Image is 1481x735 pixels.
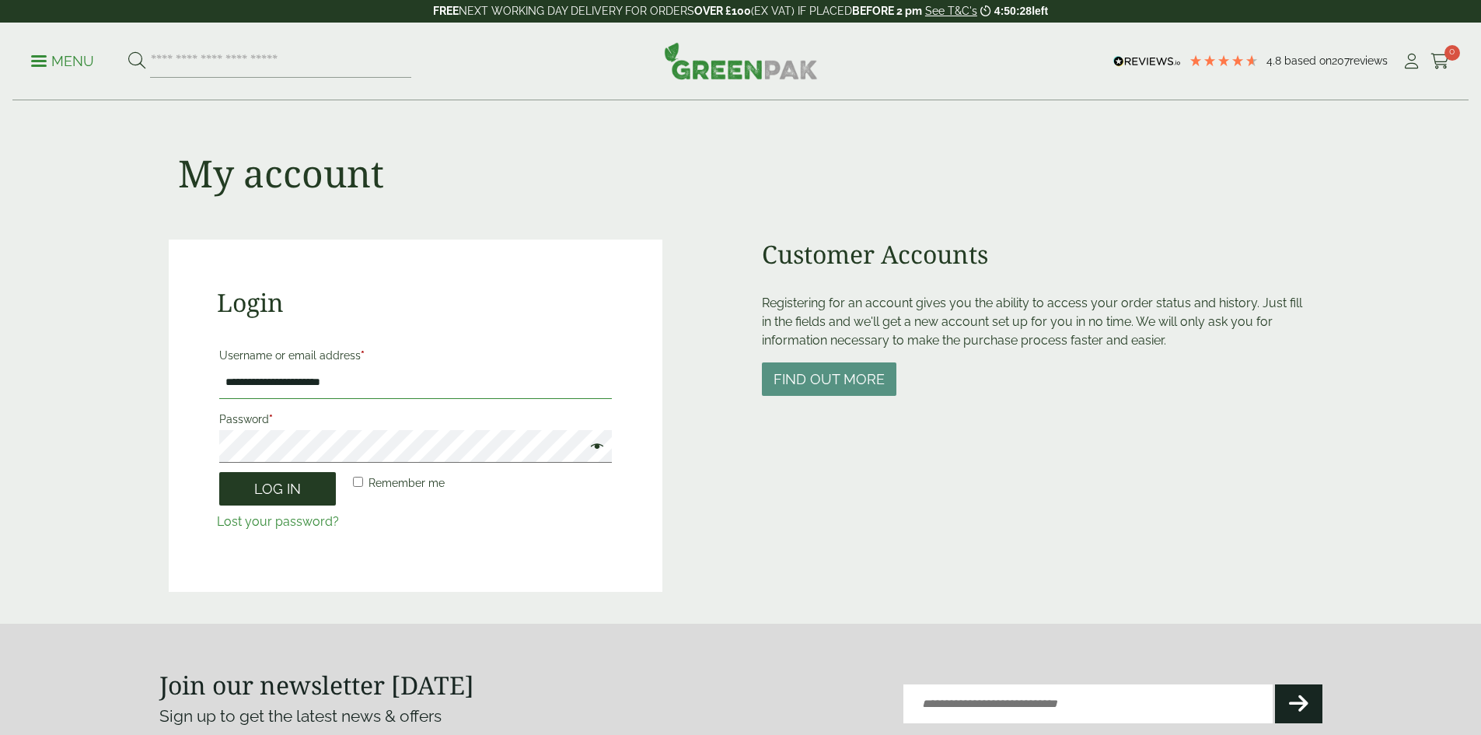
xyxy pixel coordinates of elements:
label: Username or email address [219,345,612,366]
span: Based on [1284,54,1332,67]
span: reviews [1350,54,1388,67]
i: My Account [1402,54,1421,69]
a: Menu [31,52,94,68]
a: Find out more [762,373,896,387]
a: Lost your password? [217,514,339,529]
h1: My account [178,151,384,196]
h2: Login [217,288,614,317]
span: 207 [1332,54,1350,67]
button: Log in [219,472,336,506]
img: REVIEWS.io [1113,56,1181,67]
h2: Customer Accounts [762,240,1313,269]
strong: Join our newsletter [DATE] [159,668,474,702]
span: 4:50:28 [994,5,1032,17]
span: 0 [1444,45,1460,61]
div: 4.79 Stars [1189,54,1259,68]
strong: OVER £100 [694,5,751,17]
label: Password [219,408,612,430]
strong: FREE [433,5,459,17]
strong: BEFORE 2 pm [852,5,922,17]
p: Registering for an account gives you the ability to access your order status and history. Just fi... [762,294,1313,350]
a: 0 [1430,50,1450,73]
p: Menu [31,52,94,71]
img: GreenPak Supplies [664,42,818,79]
span: Remember me [369,477,445,489]
a: See T&C's [925,5,977,17]
p: Sign up to get the latest news & offers [159,704,683,729]
input: Remember me [353,477,363,487]
span: left [1032,5,1048,17]
button: Find out more [762,362,896,396]
span: 4.8 [1266,54,1284,67]
i: Cart [1430,54,1450,69]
